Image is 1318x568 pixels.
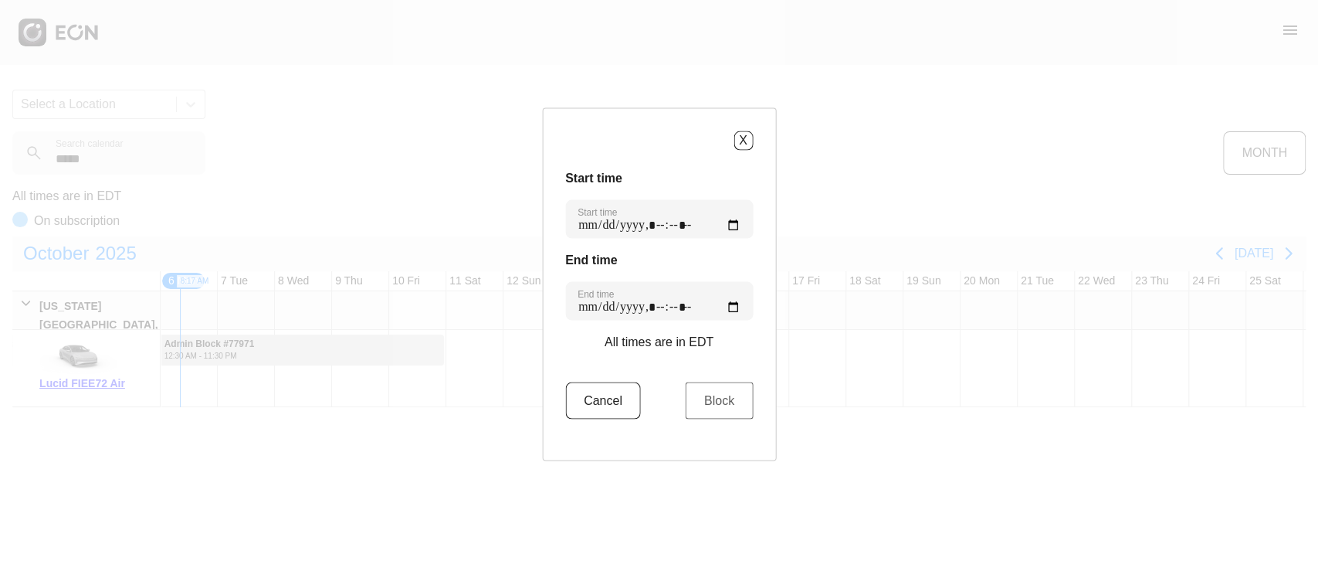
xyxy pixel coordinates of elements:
h3: End time [565,250,753,269]
label: End time [578,287,614,300]
button: Cancel [565,382,641,419]
h3: Start time [565,168,753,187]
button: X [734,131,753,150]
button: Block [686,382,753,419]
p: All times are in EDT [605,332,713,351]
label: Start time [578,206,617,218]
